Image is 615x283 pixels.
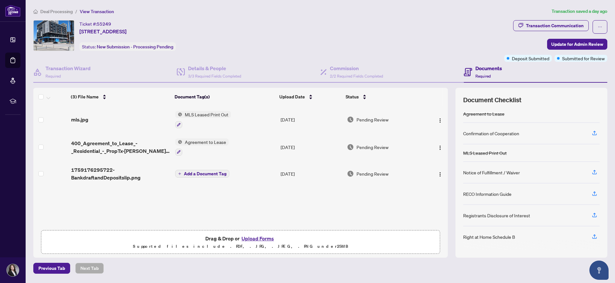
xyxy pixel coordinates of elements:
[45,243,436,250] p: Supported files include .PDF, .JPG, .JPEG, .PNG under 25 MB
[79,28,127,35] span: [STREET_ADDRESS]
[172,88,277,106] th: Document Tag(s)
[347,170,354,177] img: Document Status
[526,21,584,31] div: Transaction Communication
[357,116,389,123] span: Pending Review
[512,55,549,62] span: Deposit Submitted
[205,234,276,243] span: Drag & Drop or
[33,9,38,14] span: home
[33,263,70,274] button: Previous Tab
[240,234,276,243] button: Upload Forms
[551,39,603,49] span: Update for Admin Review
[34,21,74,51] img: IMG-N12413726_1.jpg
[330,64,383,72] h4: Commission
[277,88,343,106] th: Upload Date
[562,55,605,62] span: Submitted for Review
[188,74,241,79] span: 3/3 Required Fields Completed
[75,8,77,15] li: /
[175,111,231,128] button: Status IconMLS Leased Print Out
[346,93,359,100] span: Status
[598,25,602,29] span: ellipsis
[463,96,521,104] span: Document Checklist
[38,263,65,273] span: Previous Tab
[435,169,445,179] button: Logo
[97,21,111,27] span: 55249
[79,42,176,51] div: Status:
[45,74,61,79] span: Required
[438,145,443,150] img: Logo
[175,138,229,156] button: Status IconAgreement to Lease
[347,144,354,151] img: Document Status
[347,116,354,123] img: Document Status
[438,172,443,177] img: Logo
[357,144,389,151] span: Pending Review
[5,5,20,17] img: logo
[552,8,607,15] article: Transaction saved a day ago
[547,39,607,50] button: Update for Admin Review
[475,64,502,72] h4: Documents
[97,44,173,50] span: New Submission - Processing Pending
[75,263,104,274] button: Next Tab
[182,138,229,146] span: Agreement to Lease
[475,74,491,79] span: Required
[278,161,344,187] td: [DATE]
[71,166,170,181] span: 1759176295722-BankdraftandDepositslip.png
[435,142,445,152] button: Logo
[40,9,73,14] span: Deal Processing
[7,264,19,276] img: Profile Icon
[41,230,440,254] span: Drag & Drop orUpload FormsSupported files include .PDF, .JPG, .JPEG, .PNG under25MB
[68,88,172,106] th: (3) File Name
[178,172,181,175] span: plus
[463,190,512,197] div: RECO Information Guide
[435,114,445,125] button: Logo
[184,171,226,176] span: Add a Document Tag
[175,138,182,146] img: Status Icon
[45,64,91,72] h4: Transaction Wizard
[463,149,507,156] div: MLS Leased Print Out
[175,111,182,118] img: Status Icon
[79,20,111,28] div: Ticket #:
[343,88,423,106] th: Status
[463,212,530,219] div: Registrants Disclosure of Interest
[278,133,344,161] td: [DATE]
[175,170,229,178] button: Add a Document Tag
[463,233,515,240] div: Right at Home Schedule B
[589,261,609,280] button: Open asap
[71,139,170,155] span: 400_Agreement_to_Lease_-_Residential_-_PropTx-[PERSON_NAME] signed.pdf
[463,169,520,176] div: Notice of Fulfillment / Waiver
[513,20,589,31] button: Transaction Communication
[463,110,504,117] div: Agreement to Lease
[438,118,443,123] img: Logo
[330,74,383,79] span: 2/2 Required Fields Completed
[357,170,389,177] span: Pending Review
[463,130,519,137] div: Confirmation of Cooperation
[80,9,114,14] span: View Transaction
[188,64,241,72] h4: Details & People
[182,111,231,118] span: MLS Leased Print Out
[175,170,229,178] button: Add a Document Tag
[71,116,88,123] span: mls.jpg
[279,93,305,100] span: Upload Date
[71,93,99,100] span: (3) File Name
[278,106,344,133] td: [DATE]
